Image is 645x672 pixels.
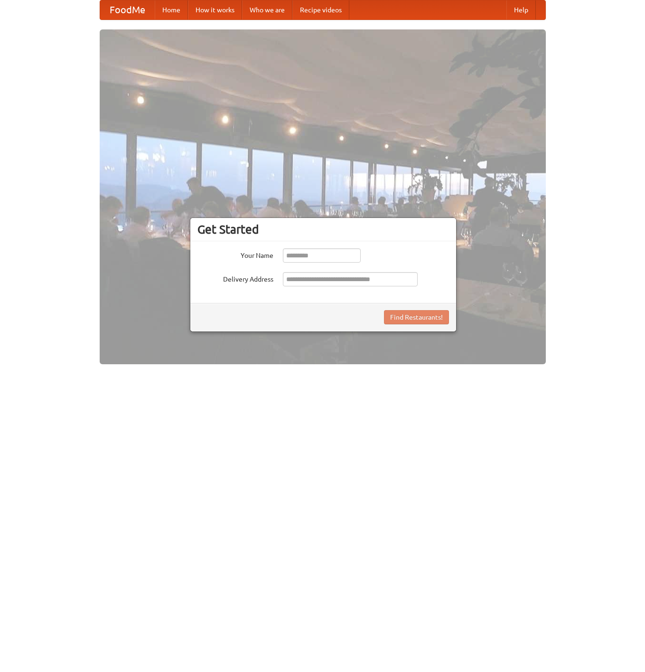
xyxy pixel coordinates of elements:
[155,0,188,19] a: Home
[242,0,292,19] a: Who we are
[506,0,536,19] a: Help
[197,222,449,237] h3: Get Started
[197,248,273,260] label: Your Name
[292,0,349,19] a: Recipe videos
[100,0,155,19] a: FoodMe
[197,272,273,284] label: Delivery Address
[188,0,242,19] a: How it works
[384,310,449,324] button: Find Restaurants!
